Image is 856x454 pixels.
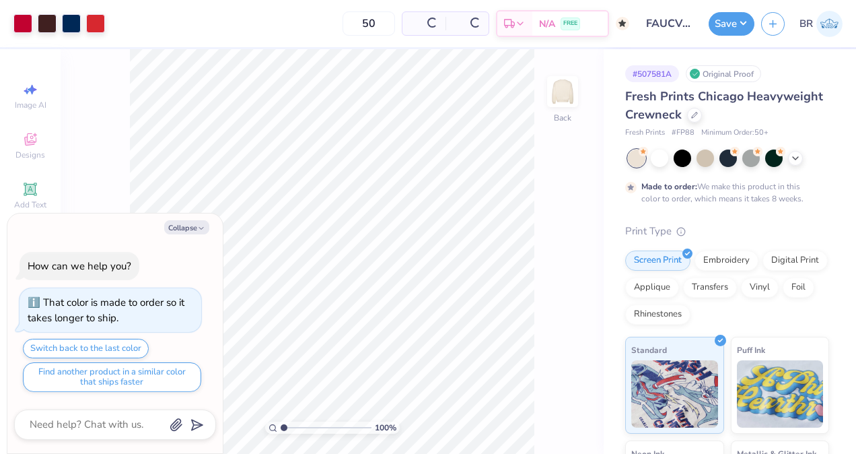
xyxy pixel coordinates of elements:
[701,127,769,139] span: Minimum Order: 50 +
[762,251,828,271] div: Digital Print
[631,343,667,357] span: Standard
[783,278,814,298] div: Foil
[741,278,779,298] div: Vinyl
[14,199,46,210] span: Add Text
[737,343,765,357] span: Puff Ink
[625,278,679,298] div: Applique
[737,360,824,428] img: Puff Ink
[28,259,131,273] div: How can we help you?
[625,65,679,82] div: # 507581A
[686,65,761,82] div: Original Proof
[554,112,571,124] div: Back
[375,422,396,434] span: 100 %
[625,304,690,325] div: Rhinestones
[15,100,46,110] span: Image AI
[636,10,702,37] input: Untitled Design
[625,251,690,271] div: Screen Print
[343,11,395,36] input: – –
[28,296,184,325] div: That color is made to order so it takes longer to ship.
[625,224,829,239] div: Print Type
[549,78,576,105] img: Back
[816,11,843,37] img: Brianna Ruscoe
[539,17,555,31] span: N/A
[23,362,201,392] button: Find another product in a similar color that ships faster
[563,19,577,28] span: FREE
[164,220,209,234] button: Collapse
[683,278,737,298] div: Transfers
[15,150,45,160] span: Designs
[625,88,823,123] span: Fresh Prints Chicago Heavyweight Crewneck
[641,181,697,192] strong: Made to order:
[672,127,694,139] span: # FP88
[641,181,807,205] div: We make this product in this color to order, which means it takes 8 weeks.
[709,12,754,36] button: Save
[694,251,758,271] div: Embroidery
[799,16,813,32] span: BR
[625,127,665,139] span: Fresh Prints
[799,11,843,37] a: BR
[631,360,718,428] img: Standard
[23,339,149,358] button: Switch back to the last color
